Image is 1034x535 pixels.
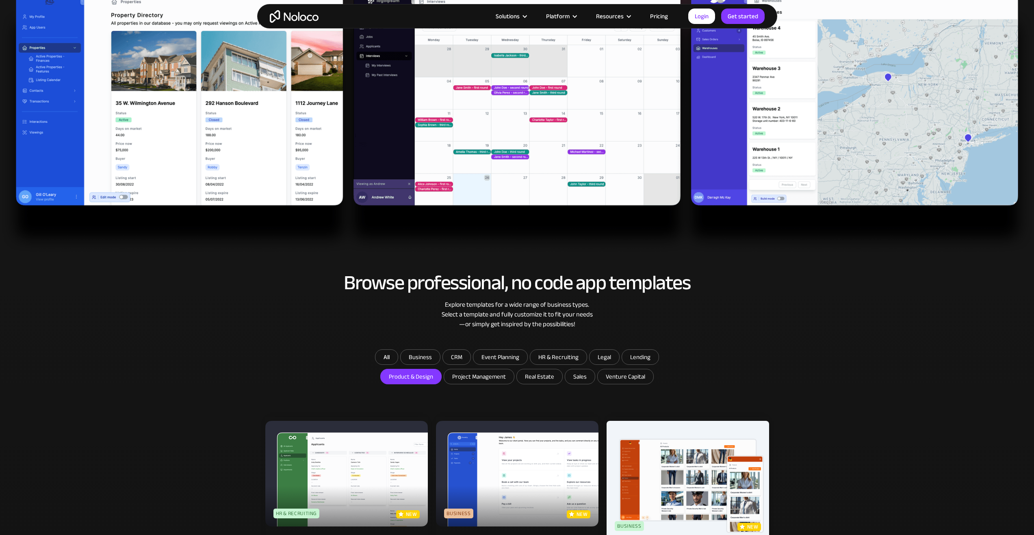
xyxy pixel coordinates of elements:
div: HR & Recruiting [273,509,320,518]
p: new [577,510,588,518]
a: Get started [721,9,765,24]
a: home [270,10,319,23]
form: Email Form [355,349,680,386]
div: Solutions [496,11,520,22]
div: Business [444,509,473,518]
a: Pricing [640,11,678,22]
p: new [747,523,759,531]
div: Business [615,521,644,531]
a: All [375,349,398,365]
h2: Browse professional, no code app templates [265,272,769,294]
div: Resources [596,11,624,22]
div: Explore templates for a wide range of business types. Select a template and fully customize it to... [265,300,769,329]
div: Platform [546,11,570,22]
p: new [406,510,417,518]
a: Login [688,9,715,24]
div: Resources [586,11,640,22]
div: Platform [536,11,586,22]
div: Solutions [486,11,536,22]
